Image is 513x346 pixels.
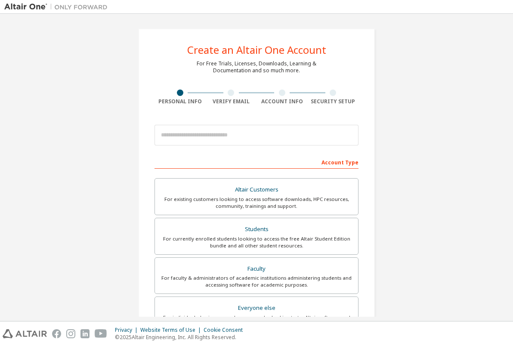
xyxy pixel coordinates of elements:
img: facebook.svg [52,329,61,338]
div: Everyone else [160,302,353,314]
div: For individuals, businesses and everyone else looking to try Altair software and explore our prod... [160,314,353,328]
div: Personal Info [155,98,206,105]
img: instagram.svg [66,329,75,338]
img: linkedin.svg [80,329,90,338]
div: Website Terms of Use [140,327,204,334]
img: youtube.svg [95,329,107,338]
div: Account Info [256,98,308,105]
div: Cookie Consent [204,327,248,334]
div: For existing customers looking to access software downloads, HPC resources, community, trainings ... [160,196,353,210]
img: altair_logo.svg [3,329,47,338]
div: Create an Altair One Account [187,45,326,55]
div: For Free Trials, Licenses, Downloads, Learning & Documentation and so much more. [197,60,316,74]
div: Faculty [160,263,353,275]
p: © 2025 Altair Engineering, Inc. All Rights Reserved. [115,334,248,341]
div: Security Setup [308,98,359,105]
div: Altair Customers [160,184,353,196]
div: Students [160,223,353,235]
div: For currently enrolled students looking to access the free Altair Student Edition bundle and all ... [160,235,353,249]
div: Verify Email [206,98,257,105]
div: Privacy [115,327,140,334]
div: For faculty & administrators of academic institutions administering students and accessing softwa... [160,275,353,288]
img: Altair One [4,3,112,11]
div: Account Type [155,155,358,169]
